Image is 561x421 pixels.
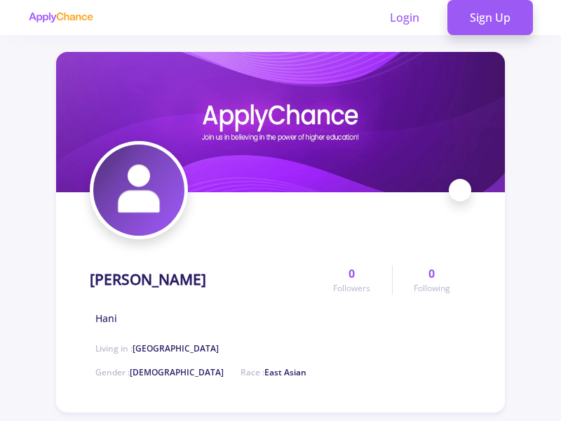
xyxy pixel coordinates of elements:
img: Hani Abareghiavatar [93,145,184,236]
span: [DEMOGRAPHIC_DATA] [130,366,224,378]
span: 0 [349,265,355,282]
span: Hani [95,311,117,326]
span: Following [414,282,450,295]
span: Race : [241,366,306,378]
img: Hani Abareghicover image [56,52,505,192]
span: [GEOGRAPHIC_DATA] [133,342,219,354]
a: 0Following [392,265,471,295]
span: East Asian [264,366,306,378]
span: Living in : [95,342,219,354]
span: Followers [333,282,370,295]
span: 0 [428,265,435,282]
a: 0Followers [312,265,391,295]
h1: [PERSON_NAME] [90,271,206,288]
span: Gender : [95,366,224,378]
img: applychance logo text only [28,12,93,23]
